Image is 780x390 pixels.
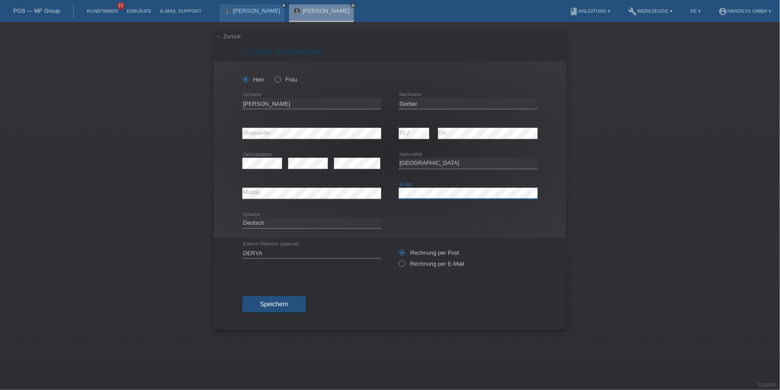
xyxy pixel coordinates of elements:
[233,7,280,14] a: [PERSON_NAME]
[565,8,615,14] a: bookAnleitung ▾
[399,249,459,256] label: Rechnung per Post
[758,382,776,388] a: Support
[13,7,60,14] a: POS — MF Group
[242,296,306,313] button: Speichern
[718,7,727,16] i: account_circle
[216,33,241,40] a: ← Zurück
[399,249,405,260] input: Rechnung per Post
[122,8,156,14] a: Einkäufe
[351,3,356,7] i: close
[275,76,297,83] label: Frau
[275,76,280,82] input: Frau
[303,7,350,14] a: [PERSON_NAME]
[281,2,287,8] a: close
[350,2,357,8] a: close
[82,8,122,14] a: Kund*innen
[624,8,677,14] a: buildWerkzeuge ▾
[242,76,248,82] input: Herr
[242,46,538,57] h1: Kunde bearbeiten
[282,3,286,7] i: close
[117,2,125,10] span: 15
[242,76,264,83] label: Herr
[569,7,578,16] i: book
[260,301,288,308] span: Speichern
[628,7,637,16] i: build
[399,260,464,267] label: Rechnung per E-Mail
[714,8,776,14] a: account_circleHandeys GmbH ▾
[156,8,206,14] a: E-Mail Support
[686,8,705,14] a: DE ▾
[399,260,405,271] input: Rechnung per E-Mail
